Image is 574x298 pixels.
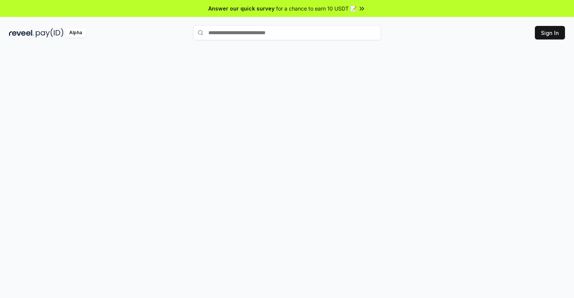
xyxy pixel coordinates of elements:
[535,26,565,39] button: Sign In
[65,28,86,38] div: Alpha
[276,5,357,12] span: for a chance to earn 10 USDT 📝
[36,28,64,38] img: pay_id
[9,28,34,38] img: reveel_dark
[208,5,275,12] span: Answer our quick survey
